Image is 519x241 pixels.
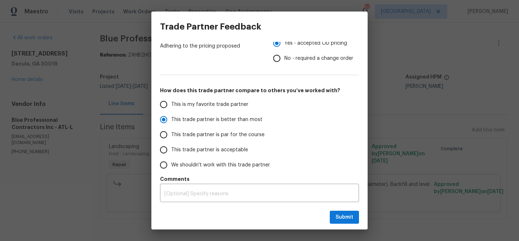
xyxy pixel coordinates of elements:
span: This is my favorite trade partner [171,101,248,108]
div: How does this trade partner compare to others you’ve worked with? [160,97,359,173]
span: Submit [336,213,353,222]
h5: Comments [160,175,359,183]
span: This trade partner is better than most [171,116,262,124]
span: No - required a change order [284,55,353,62]
h5: How does this trade partner compare to others you’ve worked with? [160,87,359,94]
button: Submit [330,211,359,224]
span: Adhering to the pricing proposed [160,43,262,50]
div: Pricing [273,36,359,66]
span: We shouldn't work with this trade partner [171,161,270,169]
span: This trade partner is par for the course [171,131,265,139]
span: Yes - accepted OD pricing [284,40,347,47]
h3: Trade Partner Feedback [160,22,261,32]
span: This trade partner is acceptable [171,146,248,154]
